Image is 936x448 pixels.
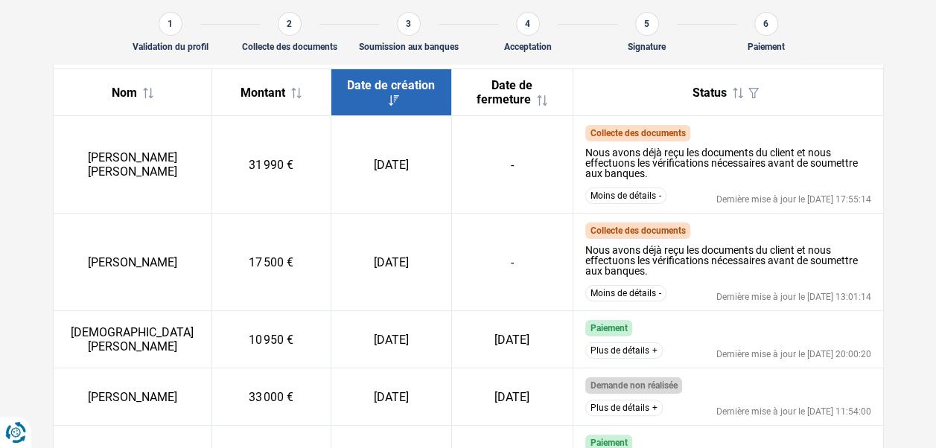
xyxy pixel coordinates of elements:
div: Nous avons déjà reçu les documents du client et nous effectuons les vérifications nécessaires ava... [585,147,871,179]
td: [DATE] [331,368,451,426]
div: 3 [397,12,421,36]
button: Moins de détails [585,285,666,301]
span: Paiement [590,438,627,448]
div: Dernière mise à jour le [DATE] 20:00:20 [716,350,871,359]
div: 4 [516,12,540,36]
div: Collecte des documents [242,42,337,52]
span: Montant [241,86,285,100]
td: [PERSON_NAME] [PERSON_NAME] [54,116,212,214]
div: 5 [635,12,659,36]
div: 2 [278,12,302,36]
div: Nous avons déjà reçu les documents du client et nous effectuons les vérifications nécessaires ava... [585,245,871,276]
td: 17 500 € [211,214,331,311]
span: Collecte des documents [590,128,685,138]
td: [PERSON_NAME] [54,368,212,426]
td: - [451,116,573,214]
td: [PERSON_NAME] [54,214,212,311]
div: Paiement [748,42,785,52]
td: [DATE] [331,311,451,368]
div: 1 [159,12,182,36]
button: Moins de détails [585,188,666,204]
span: Paiement [590,323,627,333]
span: Date de création [347,78,435,92]
div: Dernière mise à jour le [DATE] 11:54:00 [716,407,871,416]
span: Date de fermeture [477,78,532,106]
div: Dernière mise à jour le [DATE] 17:55:14 [716,195,871,204]
div: Acceptation [504,42,552,52]
div: 6 [754,12,778,36]
td: 33 000 € [211,368,331,426]
div: Soumission aux banques [359,42,459,52]
button: Plus de détails [585,342,663,359]
span: Collecte des documents [590,225,685,236]
div: Validation du profil [133,42,208,52]
td: [DATE] [331,214,451,311]
td: [DATE] [451,368,573,426]
td: 31 990 € [211,116,331,214]
div: Signature [628,42,666,52]
span: Status [693,86,727,100]
button: Plus de détails [585,400,663,416]
td: [DEMOGRAPHIC_DATA][PERSON_NAME] [54,311,212,368]
td: [DATE] [331,116,451,214]
td: 10 950 € [211,311,331,368]
span: Demande non réalisée [590,380,677,391]
td: - [451,214,573,311]
div: Dernière mise à jour le [DATE] 13:01:14 [716,292,871,301]
td: [DATE] [451,311,573,368]
span: Nom [112,86,137,100]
